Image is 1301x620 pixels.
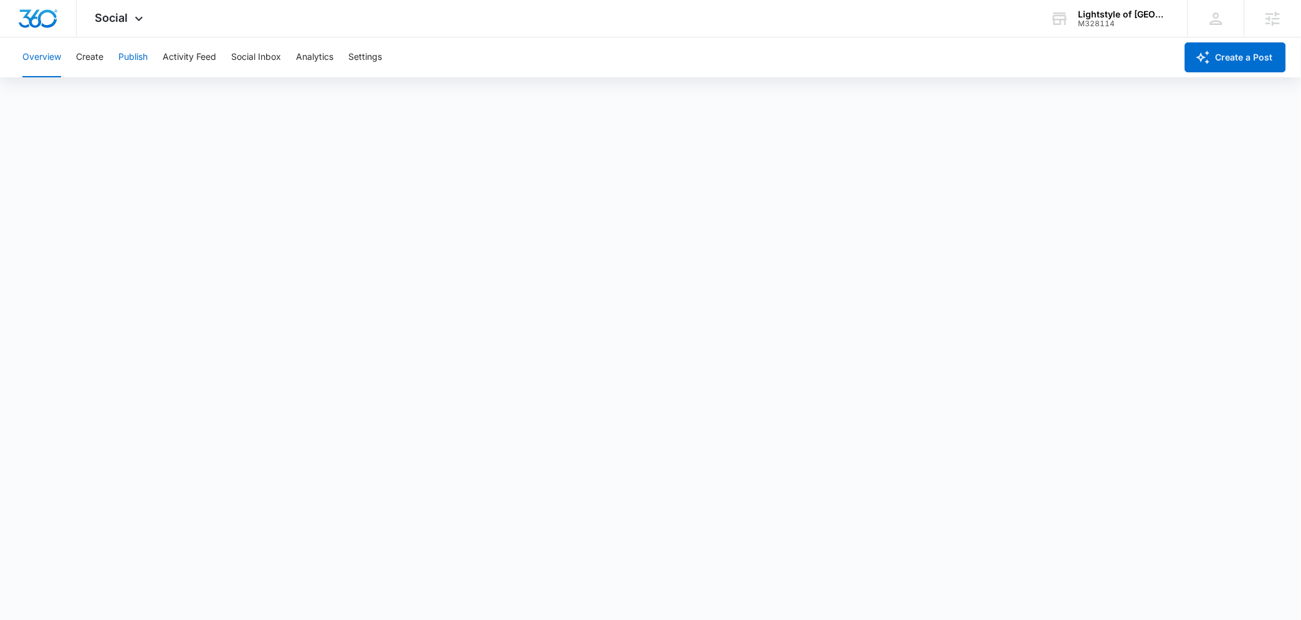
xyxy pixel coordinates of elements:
[163,37,216,77] button: Activity Feed
[95,11,128,24] span: Social
[348,37,382,77] button: Settings
[22,37,61,77] button: Overview
[296,37,333,77] button: Analytics
[1079,19,1170,28] div: account id
[1185,42,1286,72] button: Create a Post
[1079,9,1170,19] div: account name
[76,37,103,77] button: Create
[231,37,281,77] button: Social Inbox
[118,37,148,77] button: Publish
